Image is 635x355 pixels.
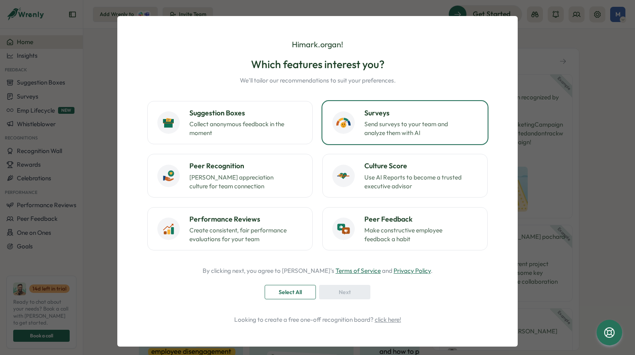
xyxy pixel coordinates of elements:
[203,266,432,275] p: By clicking next, you agree to [PERSON_NAME]'s and .
[189,226,289,244] p: Create consistent, fair performance evaluations for your team
[364,120,464,137] p: Send surveys to your team and analyze them with AI
[147,101,313,144] button: Suggestion BoxesCollect anonymous feedback in the moment
[189,108,303,118] h3: Suggestion Boxes
[189,173,289,191] p: [PERSON_NAME] appreciation culture for team connection
[322,207,488,250] button: Peer FeedbackMake constructive employee feedback a habit
[364,173,464,191] p: Use AI Reports to become a trusted executive advisor
[322,154,488,197] button: Culture ScoreUse AI Reports to become a trusted executive advisor
[189,161,303,171] h3: Peer Recognition
[364,226,464,244] p: Make constructive employee feedback a habit
[265,285,316,299] button: Select All
[189,120,289,137] p: Collect anonymous feedback in the moment
[375,316,401,323] a: click here!
[364,108,478,118] h3: Surveys
[364,161,478,171] h3: Culture Score
[336,267,381,274] a: Terms of Service
[140,315,495,324] p: Looking to create a free one-off recognition board?
[292,38,343,51] p: Hi mark.organ !
[147,207,313,250] button: Performance ReviewsCreate consistent, fair performance evaluations for your team
[147,154,313,197] button: Peer Recognition[PERSON_NAME] appreciation culture for team connection
[240,57,396,71] h2: Which features interest you?
[394,267,431,274] a: Privacy Policy
[322,101,488,144] button: SurveysSend surveys to your team and analyze them with AI
[364,214,478,224] h3: Peer Feedback
[279,285,302,299] span: Select All
[189,214,303,224] h3: Performance Reviews
[240,76,396,85] p: We'll tailor our recommendations to suit your preferences.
